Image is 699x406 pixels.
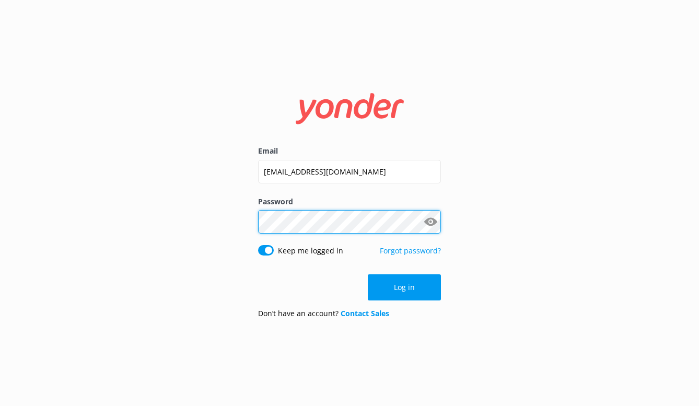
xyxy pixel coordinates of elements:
[258,308,389,319] p: Don’t have an account?
[278,245,343,257] label: Keep me logged in
[258,196,441,207] label: Password
[258,160,441,183] input: user@emailaddress.com
[420,212,441,233] button: Show password
[341,308,389,318] a: Contact Sales
[380,246,441,256] a: Forgot password?
[368,274,441,300] button: Log in
[258,145,441,157] label: Email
